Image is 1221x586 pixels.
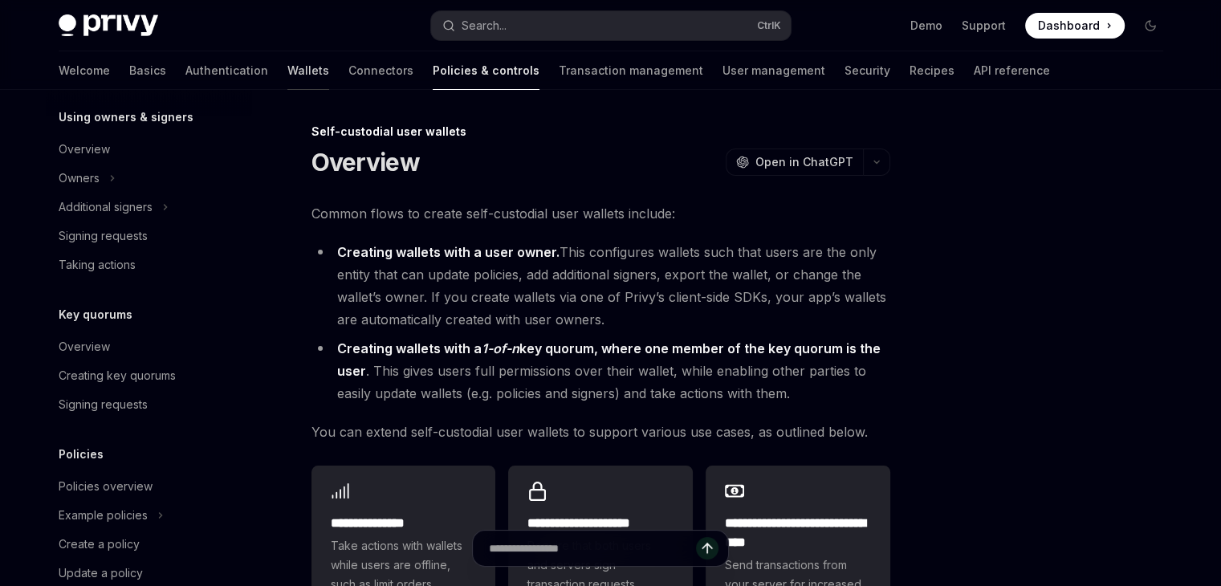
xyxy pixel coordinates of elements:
[311,241,890,331] li: This configures wallets such that users are the only entity that can update policies, add additio...
[59,255,136,275] div: Taking actions
[46,530,251,559] a: Create a policy
[311,202,890,225] span: Common flows to create self-custodial user wallets include:
[337,244,560,260] strong: Creating wallets with a user owner.
[974,51,1050,90] a: API reference
[726,149,863,176] button: Open in ChatGPT
[722,51,825,90] a: User management
[962,18,1006,34] a: Support
[59,169,100,188] div: Owners
[311,124,890,140] div: Self-custodial user wallets
[46,472,251,501] a: Policies overview
[348,51,413,90] a: Connectors
[311,421,890,443] span: You can extend self-custodial user wallets to support various use cases, as outlined below.
[46,135,251,164] a: Overview
[59,108,193,127] h5: Using owners & signers
[129,51,166,90] a: Basics
[311,337,890,405] li: . This gives users full permissions over their wallet, while enabling other parties to easily upd...
[1138,13,1163,39] button: Toggle dark mode
[59,226,148,246] div: Signing requests
[757,19,781,32] span: Ctrl K
[46,250,251,279] a: Taking actions
[1038,18,1100,34] span: Dashboard
[59,445,104,464] h5: Policies
[311,148,420,177] h1: Overview
[46,332,251,361] a: Overview
[431,11,791,40] button: Search...CtrlK
[59,51,110,90] a: Welcome
[755,154,853,170] span: Open in ChatGPT
[59,395,148,414] div: Signing requests
[337,340,881,379] strong: Creating wallets with a key quorum, where one member of the key quorum is the user
[482,340,519,356] em: 1-of-n
[1025,13,1125,39] a: Dashboard
[59,535,140,554] div: Create a policy
[59,305,132,324] h5: Key quorums
[433,51,539,90] a: Policies & controls
[59,140,110,159] div: Overview
[910,18,942,34] a: Demo
[59,477,153,496] div: Policies overview
[46,390,251,419] a: Signing requests
[59,366,176,385] div: Creating key quorums
[696,537,718,560] button: Send message
[59,506,148,525] div: Example policies
[59,564,143,583] div: Update a policy
[559,51,703,90] a: Transaction management
[462,16,507,35] div: Search...
[59,197,153,217] div: Additional signers
[46,222,251,250] a: Signing requests
[910,51,954,90] a: Recipes
[46,361,251,390] a: Creating key quorums
[185,51,268,90] a: Authentication
[287,51,329,90] a: Wallets
[845,51,890,90] a: Security
[59,14,158,37] img: dark logo
[59,337,110,356] div: Overview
